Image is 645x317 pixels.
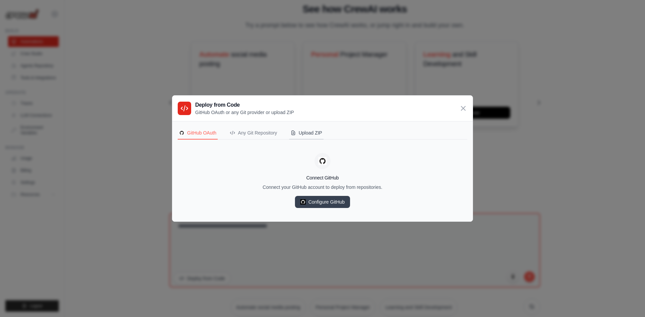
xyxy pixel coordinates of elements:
p: Connect your GitHub account to deploy from repositories. [178,184,467,191]
button: Upload ZIP [289,127,324,140]
h3: Deploy from Code [195,101,294,109]
div: GitHub OAuth [179,129,216,136]
img: GitHub [179,130,184,136]
div: Any Git Repository [230,129,277,136]
img: GitHub [318,157,327,165]
div: Upload ZIP [291,129,322,136]
nav: Deployment Source [178,127,467,140]
p: GitHub OAuth or any Git provider or upload ZIP [195,109,294,116]
button: GitHubGitHub OAuth [178,127,218,140]
h4: Connect GitHub [178,174,467,181]
button: Any Git Repository [228,127,278,140]
img: GitHub [300,199,306,205]
a: Configure GitHub [295,196,350,208]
